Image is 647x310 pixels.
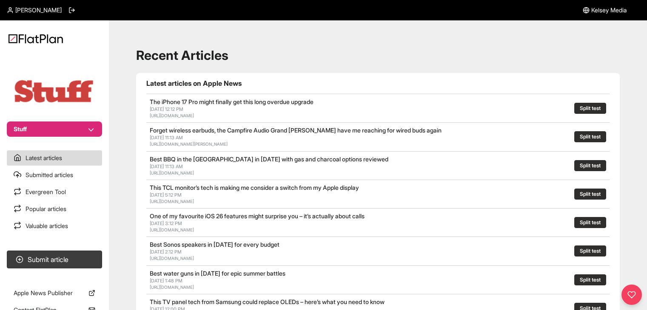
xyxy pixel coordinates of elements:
[150,155,388,163] a: Best BBQ in the [GEOGRAPHIC_DATA] in [DATE] with gas and charcoal options reviewed
[574,245,606,256] button: Split test
[150,184,359,191] a: This TCL monitor’s tech is making me consider a switch from my Apple display
[574,189,606,200] button: Split test
[150,113,194,118] a: [URL][DOMAIN_NAME]
[9,34,63,43] img: Logo
[150,285,194,290] a: [URL][DOMAIN_NAME]
[591,6,627,14] span: Kelsey Media
[574,217,606,228] button: Split test
[150,98,314,105] a: The iPhone 17 Pro might finally get this long overdue upgrade
[150,127,442,134] a: Forget wireless earbuds, the Campfire Audio Grand [PERSON_NAME] have me reaching for wired buds a...
[15,6,62,14] span: [PERSON_NAME]
[12,78,97,104] img: Publication Logo
[150,212,365,220] a: One of my favourite iOS 26 features might surprise you – it’s actually about calls
[150,170,194,175] a: [URL][DOMAIN_NAME]
[150,106,183,112] span: [DATE] 12:12 PM
[7,121,102,137] button: Stuff
[136,48,620,63] h1: Recent Articles
[150,135,183,141] span: [DATE] 11:13 AM
[7,251,102,268] button: Submit article
[7,184,102,200] a: Evergreen Tool
[150,270,285,277] a: Best water guns in [DATE] for epic summer battles
[146,78,610,88] h1: Latest articles on Apple News
[574,131,606,142] button: Split test
[7,6,62,14] a: [PERSON_NAME]
[150,249,182,255] span: [DATE] 2:12 PM
[7,150,102,166] a: Latest articles
[7,167,102,183] a: Submitted articles
[150,256,194,261] a: [URL][DOMAIN_NAME]
[7,285,102,301] a: Apple News Publisher
[150,220,182,226] span: [DATE] 3:12 PM
[574,160,606,171] button: Split test
[150,278,182,284] span: [DATE] 1:48 PM
[150,141,228,147] a: [URL][DOMAIN_NAME][PERSON_NAME]
[150,227,194,232] a: [URL][DOMAIN_NAME]
[7,201,102,217] a: Popular articles
[574,103,606,114] button: Split test
[7,218,102,234] a: Valuable articles
[150,199,194,204] a: [URL][DOMAIN_NAME]
[150,192,182,198] span: [DATE] 5:12 PM
[574,274,606,285] button: Split test
[150,298,385,305] a: This TV panel tech from Samsung could replace OLEDs – here’s what you need to know
[150,241,279,248] a: Best Sonos speakers in [DATE] for every budget
[150,163,183,169] span: [DATE] 11:13 AM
